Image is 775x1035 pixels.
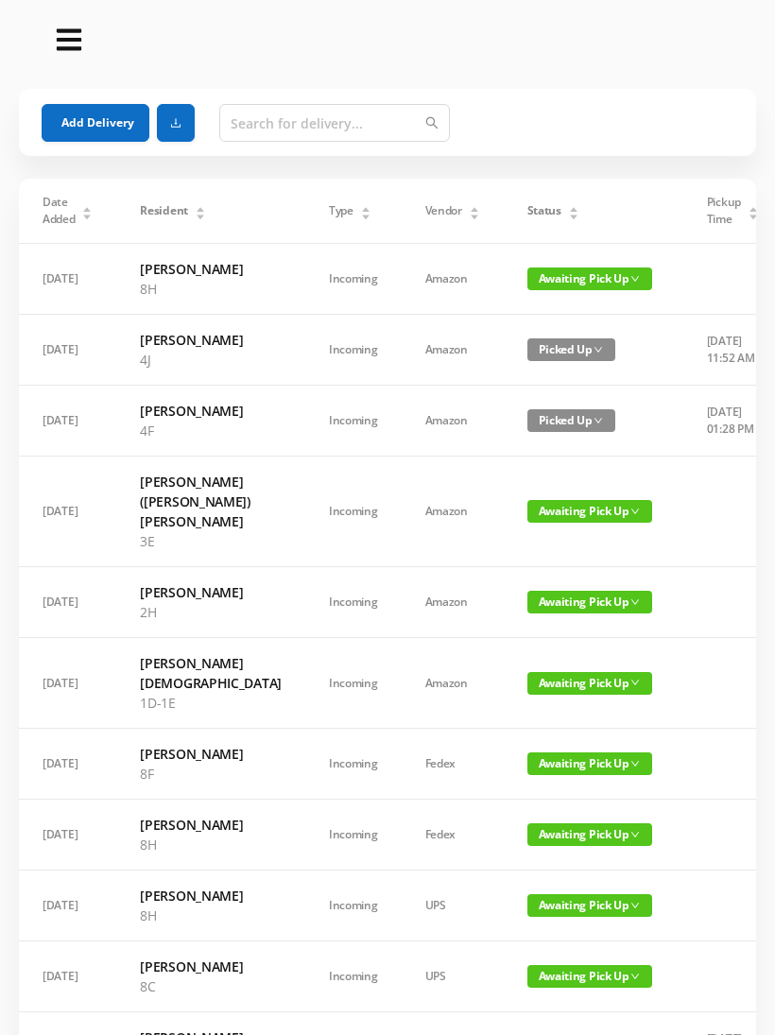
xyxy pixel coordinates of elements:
[707,194,741,228] span: Pickup Time
[568,204,578,210] i: icon: caret-up
[360,204,370,210] i: icon: caret-up
[19,638,116,729] td: [DATE]
[594,345,603,354] i: icon: down
[402,244,504,315] td: Amazon
[630,274,640,284] i: icon: down
[305,567,402,638] td: Incoming
[527,894,652,917] span: Awaiting Pick Up
[140,401,282,421] h6: [PERSON_NAME]
[305,941,402,1012] td: Incoming
[305,315,402,386] td: Incoming
[157,104,195,142] button: icon: download
[425,116,439,129] i: icon: search
[402,315,504,386] td: Amazon
[19,315,116,386] td: [DATE]
[402,729,504,800] td: Fedex
[19,871,116,941] td: [DATE]
[42,104,149,142] button: Add Delivery
[140,421,282,440] p: 4F
[305,729,402,800] td: Incoming
[140,259,282,279] h6: [PERSON_NAME]
[469,212,479,217] i: icon: caret-down
[140,886,282,906] h6: [PERSON_NAME]
[630,507,640,516] i: icon: down
[140,764,282,784] p: 8F
[630,830,640,839] i: icon: down
[402,800,504,871] td: Fedex
[140,602,282,622] p: 2H
[527,267,652,290] span: Awaiting Pick Up
[140,906,282,925] p: 8H
[305,800,402,871] td: Incoming
[527,500,652,523] span: Awaiting Pick Up
[402,457,504,567] td: Amazon
[140,653,282,693] h6: [PERSON_NAME][DEMOGRAPHIC_DATA]
[402,386,504,457] td: Amazon
[402,638,504,729] td: Amazon
[329,202,353,219] span: Type
[19,457,116,567] td: [DATE]
[19,729,116,800] td: [DATE]
[402,567,504,638] td: Amazon
[19,800,116,871] td: [DATE]
[140,279,282,299] p: 8H
[360,212,370,217] i: icon: caret-down
[140,693,282,713] p: 1D-1E
[527,338,615,361] span: Picked Up
[527,672,652,695] span: Awaiting Pick Up
[630,678,640,687] i: icon: down
[568,212,578,217] i: icon: caret-down
[748,212,758,217] i: icon: caret-down
[630,759,640,768] i: icon: down
[527,823,652,846] span: Awaiting Pick Up
[82,212,93,217] i: icon: caret-down
[195,204,206,216] div: Sort
[305,638,402,729] td: Incoming
[748,204,758,210] i: icon: caret-up
[140,202,188,219] span: Resident
[19,386,116,457] td: [DATE]
[140,835,282,854] p: 8H
[305,871,402,941] td: Incoming
[140,815,282,835] h6: [PERSON_NAME]
[469,204,480,216] div: Sort
[140,531,282,551] p: 3E
[219,104,450,142] input: Search for delivery...
[140,472,282,531] h6: [PERSON_NAME] ([PERSON_NAME]) [PERSON_NAME]
[402,871,504,941] td: UPS
[19,567,116,638] td: [DATE]
[195,204,205,210] i: icon: caret-up
[305,244,402,315] td: Incoming
[81,204,93,216] div: Sort
[630,597,640,607] i: icon: down
[195,212,205,217] i: icon: caret-down
[140,330,282,350] h6: [PERSON_NAME]
[19,941,116,1012] td: [DATE]
[82,204,93,210] i: icon: caret-up
[527,965,652,988] span: Awaiting Pick Up
[527,591,652,613] span: Awaiting Pick Up
[140,976,282,996] p: 8C
[140,582,282,602] h6: [PERSON_NAME]
[43,194,76,228] span: Date Added
[402,941,504,1012] td: UPS
[425,202,462,219] span: Vendor
[19,244,116,315] td: [DATE]
[305,457,402,567] td: Incoming
[594,416,603,425] i: icon: down
[568,204,579,216] div: Sort
[748,204,759,216] div: Sort
[527,202,561,219] span: Status
[360,204,371,216] div: Sort
[140,350,282,370] p: 4J
[527,409,615,432] span: Picked Up
[469,204,479,210] i: icon: caret-up
[140,957,282,976] h6: [PERSON_NAME]
[527,752,652,775] span: Awaiting Pick Up
[140,744,282,764] h6: [PERSON_NAME]
[630,972,640,981] i: icon: down
[630,901,640,910] i: icon: down
[305,386,402,457] td: Incoming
